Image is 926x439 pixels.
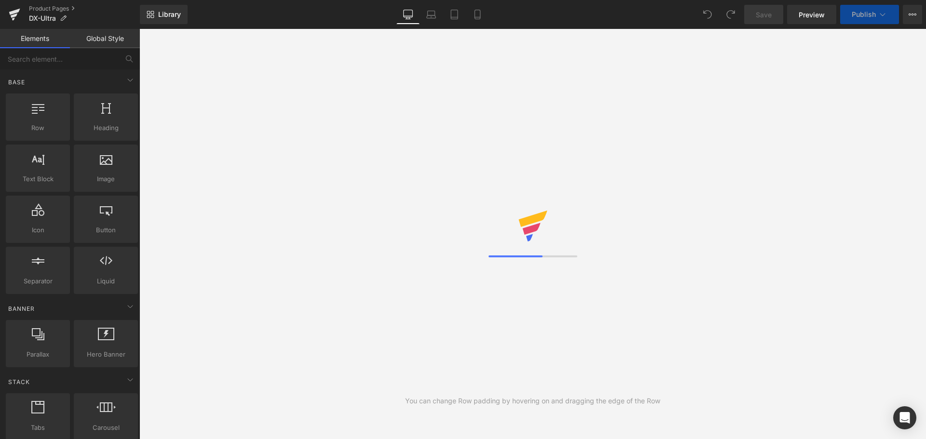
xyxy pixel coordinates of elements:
span: DX-Ultra [29,14,56,22]
span: Parallax [9,349,67,359]
span: Button [77,225,135,235]
a: Laptop [420,5,443,24]
button: More [903,5,922,24]
a: Tablet [443,5,466,24]
a: Preview [787,5,836,24]
span: Liquid [77,276,135,286]
a: Global Style [70,29,140,48]
span: Icon [9,225,67,235]
span: Preview [799,10,825,20]
span: Publish [852,11,876,18]
div: You can change Row padding by hovering on and dragging the edge of the Row [405,396,660,406]
a: Product Pages [29,5,140,13]
span: Library [158,10,181,19]
span: Text Block [9,174,67,184]
span: Image [77,174,135,184]
button: Undo [698,5,717,24]
span: Base [7,78,26,87]
span: Banner [7,304,36,313]
div: Open Intercom Messenger [893,406,916,429]
span: Tabs [9,423,67,433]
span: Stack [7,377,31,386]
span: Row [9,123,67,133]
a: New Library [140,5,188,24]
a: Desktop [396,5,420,24]
a: Mobile [466,5,489,24]
span: Hero Banner [77,349,135,359]
span: Heading [77,123,135,133]
span: Carousel [77,423,135,433]
span: Separator [9,276,67,286]
button: Publish [840,5,899,24]
span: Save [756,10,772,20]
button: Redo [721,5,740,24]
